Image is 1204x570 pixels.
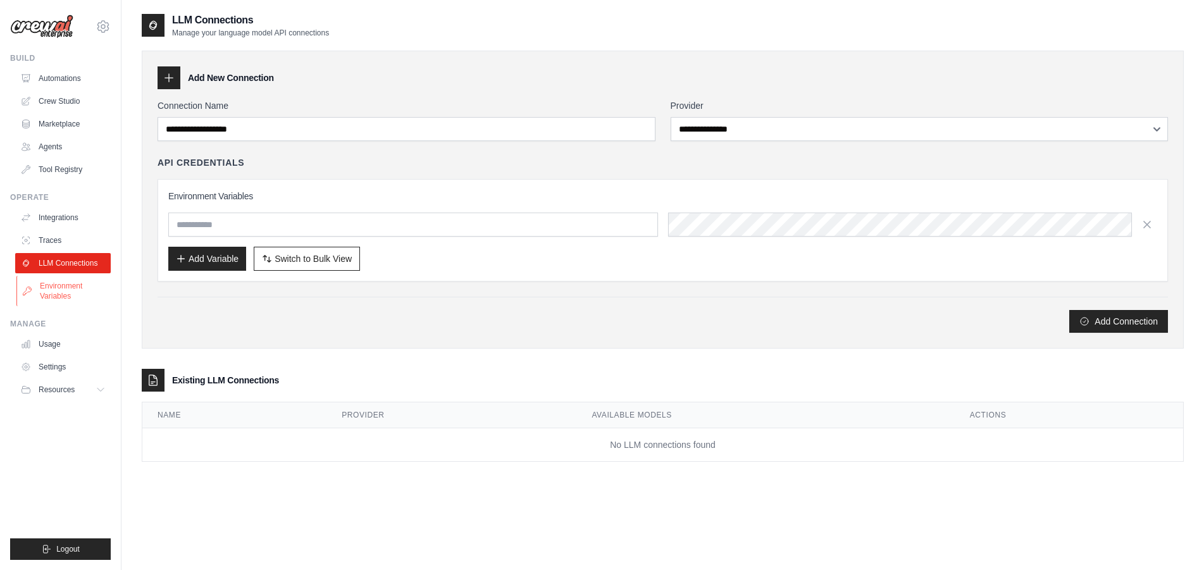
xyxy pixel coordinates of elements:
div: Operate [10,192,111,202]
th: Name [142,402,326,428]
label: Connection Name [158,99,655,112]
div: Build [10,53,111,63]
label: Provider [671,99,1169,112]
a: Crew Studio [15,91,111,111]
span: Resources [39,385,75,395]
h2: LLM Connections [172,13,329,28]
span: Logout [56,544,80,554]
button: Add Connection [1069,310,1168,333]
h4: API Credentials [158,156,244,169]
th: Provider [326,402,576,428]
img: Logo [10,15,73,39]
span: Switch to Bulk View [275,252,352,265]
a: Integrations [15,208,111,228]
button: Add Variable [168,247,246,271]
button: Logout [10,538,111,560]
a: Environment Variables [16,276,112,306]
a: Agents [15,137,111,157]
a: LLM Connections [15,253,111,273]
div: Manage [10,319,111,329]
a: Marketplace [15,114,111,134]
td: No LLM connections found [142,428,1183,462]
a: Tool Registry [15,159,111,180]
a: Settings [15,357,111,377]
p: Manage your language model API connections [172,28,329,38]
h3: Add New Connection [188,71,274,84]
a: Traces [15,230,111,251]
a: Automations [15,68,111,89]
button: Switch to Bulk View [254,247,360,271]
button: Resources [15,380,111,400]
th: Available Models [576,402,954,428]
h3: Environment Variables [168,190,1157,202]
th: Actions [955,402,1183,428]
h3: Existing LLM Connections [172,374,279,387]
a: Usage [15,334,111,354]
